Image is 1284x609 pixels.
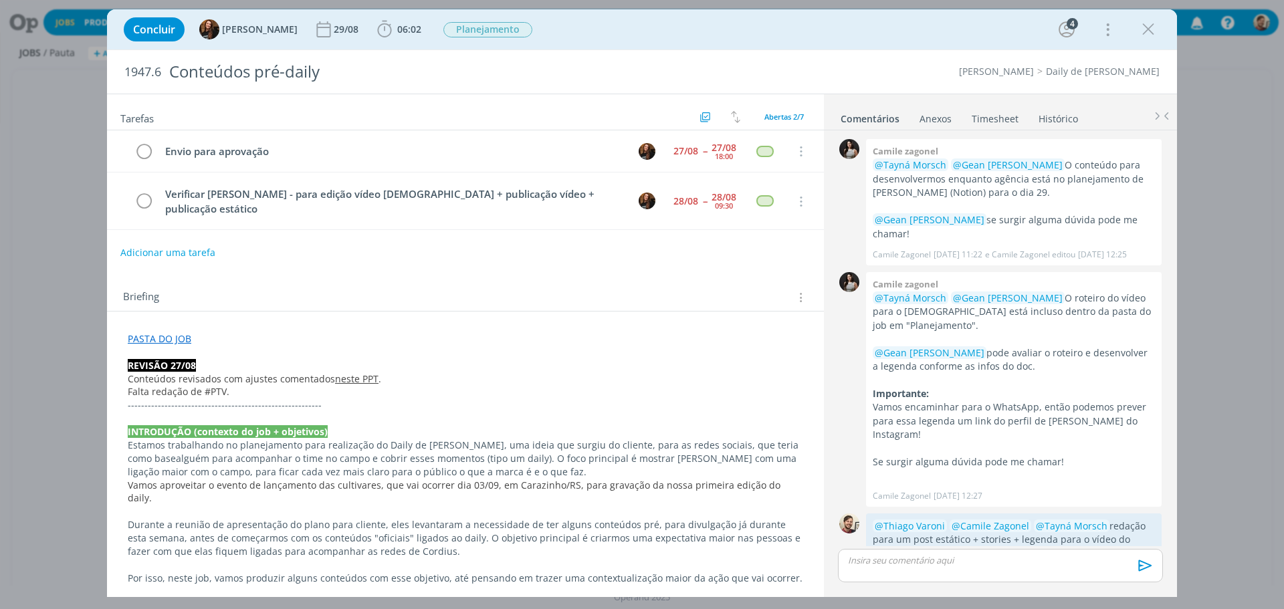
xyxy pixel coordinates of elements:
span: alguém para acompanhar o time no campo e cobrir esses momentos (tipo um daily). O foco principal ... [128,452,799,478]
span: [DATE] 12:27 [934,490,982,502]
b: Camile zagonel [873,278,938,290]
span: Concluir [133,24,175,35]
span: . [379,372,381,385]
span: Vamos aproveitar o evento de lançamento das cultivares, que vai ocorrer dia 03/09, em Carazinho/R... [128,479,783,505]
span: Falta redação de #PTV. [128,385,229,398]
button: Planejamento [443,21,533,38]
button: 06:02 [374,19,425,40]
div: 27/08 [712,143,736,152]
button: 4 [1056,19,1077,40]
span: Briefing [123,289,159,306]
span: 06:02 [397,23,421,35]
strong: REVISÃO 27/08 [128,359,196,372]
span: @Tayná Morsch [1036,519,1107,532]
p: Camile Zagonel [873,249,931,261]
p: Vamos encaminhar para o WhatsApp, então podemos prever para essa legenda um link do perfil de [PE... [873,400,1155,441]
div: 28/08 [673,197,698,206]
div: dialog [107,9,1177,597]
span: @Camile Zagonel [952,519,1029,532]
a: Timesheet [971,106,1019,126]
p: Por isso, neste job, vamos produzir alguns conteúdos com esse objetivo, até pensando em trazer um... [128,572,803,585]
img: T [199,19,219,39]
p: redação para um post estático + stories + legenda para o vídeo do [DEMOGRAPHIC_DATA], aqui: [873,519,1155,560]
p: Durante a reunião de apresentação do plano para cliente, eles levantaram a necessidade de ter alg... [128,518,803,558]
span: @Gean [PERSON_NAME] [875,213,984,226]
span: ---------------------------------------------------------- [128,398,322,411]
p: pode avaliar o roteiro e desenvolver a legenda conforme as infos do doc. [873,346,1155,374]
p: Estamos trabalhando no planejamento para realização do Daily de [PERSON_NAME], uma ideia que surg... [128,439,803,479]
button: T [637,141,657,161]
span: @Gean [PERSON_NAME] [953,291,1063,304]
a: PASTA DO JOB [128,332,191,345]
span: 1947.6 [124,65,161,80]
p: Se surgir alguma dúvida pode me chamar! [873,455,1155,469]
span: Abertas 2/7 [764,112,804,122]
span: [PERSON_NAME] [222,25,298,34]
span: @Tayná Morsch [875,158,946,171]
p: O roteiro do vídeo para o [DEMOGRAPHIC_DATA] está incluso dentro da pasta do job em "Planejamento". [873,291,1155,332]
span: [DATE] 12:25 [1078,249,1127,261]
b: Camile zagonel [873,145,938,157]
img: C [839,272,859,292]
span: @Gean [PERSON_NAME] [875,346,984,359]
span: [DATE] 11:22 [934,249,982,261]
span: @Gean [PERSON_NAME] [953,158,1063,171]
strong: Importante: [873,387,929,400]
span: Planejamento [443,22,532,37]
span: -- [703,197,707,206]
div: Envio para aprovação [159,143,626,160]
span: @Thiago Varoni [875,519,945,532]
div: Verificar [PERSON_NAME] - para edição vídeo [DEMOGRAPHIC_DATA] + publicação vídeo + publicação es... [159,186,626,217]
span: @Tayná Morsch [875,291,946,304]
div: Conteúdos pré-daily [164,55,723,88]
a: [PERSON_NAME] [959,65,1034,78]
button: T[PERSON_NAME] [199,19,298,39]
img: T [639,143,655,160]
p: Camile Zagonel [873,490,931,502]
p: se surgir alguma dúvida pode me chamar! [873,213,1155,241]
div: 28/08 [712,193,736,202]
img: arrow-down-up.svg [731,111,740,123]
img: T [639,193,655,209]
a: Comentários [840,106,900,126]
span: -- [703,146,707,156]
a: Daily de [PERSON_NAME] [1046,65,1160,78]
img: G [839,513,859,533]
a: neste PPT [335,372,379,385]
span: Conteúdos revisados com ajustes comentados [128,372,335,385]
button: T [637,191,657,211]
div: 09:30 [715,202,733,209]
a: Histórico [1038,106,1079,126]
p: O conteúdo para desenvolvermos enquanto agência está no planejamento de [PERSON_NAME] (Notion) pa... [873,158,1155,199]
div: Anexos [920,112,952,126]
img: C [839,139,859,159]
div: 27/08 [673,146,698,156]
div: 29/08 [334,25,361,34]
button: Adicionar uma tarefa [120,241,216,265]
strong: INTRODUÇÃO (contexto do job + objetivos) [128,425,328,438]
div: 18:00 [715,152,733,160]
button: Concluir [124,17,185,41]
span: Tarefas [120,109,154,125]
div: 4 [1067,18,1078,29]
span: e Camile Zagonel editou [985,249,1075,261]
